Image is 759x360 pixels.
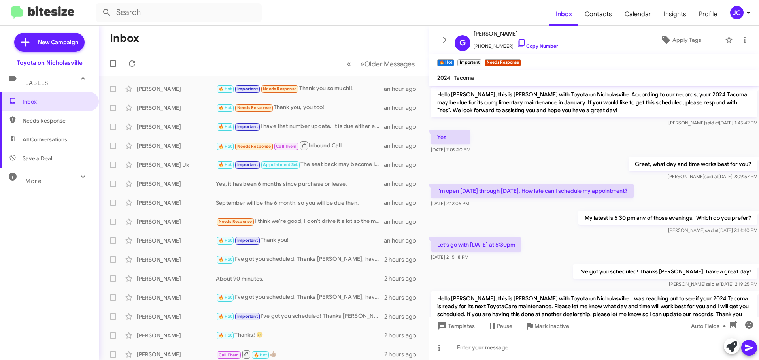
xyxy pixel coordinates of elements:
[219,257,232,262] span: 🔥 Hot
[342,56,356,72] button: Previous
[216,122,384,131] div: I have that number update. It is due either every 5k miles or every 6 months. It looks like she p...
[657,3,693,26] a: Insights
[25,79,48,87] span: Labels
[384,142,423,150] div: an hour ago
[578,211,757,225] p: My latest is 5:30 pm any of those evenings. Which do you prefer?
[219,295,232,300] span: 🔥 Hot
[216,217,384,226] div: I think we're good, I don't drive it a lot so the mileage just stays pretty low
[693,3,723,26] a: Profile
[364,60,415,68] span: Older Messages
[384,161,423,169] div: an hour ago
[23,136,67,143] span: All Conversations
[17,59,83,67] div: Toyota on Nicholasville
[216,293,384,302] div: I've got you scheduled! Thanks [PERSON_NAME], have a great day!
[216,236,384,245] div: Thank you!
[96,3,262,22] input: Search
[347,59,351,69] span: «
[216,255,384,264] div: I've got you scheduled! Thanks [PERSON_NAME], have a great day!
[137,104,216,112] div: [PERSON_NAME]
[14,33,85,52] a: New Campaign
[219,352,239,358] span: Call Them
[137,313,216,320] div: [PERSON_NAME]
[704,173,718,179] span: said at
[263,162,298,167] span: Appointment Set
[137,142,216,150] div: [PERSON_NAME]
[219,162,232,167] span: 🔥 Hot
[431,147,470,153] span: [DATE] 2:09:20 PM
[110,32,139,45] h1: Inbox
[219,124,232,129] span: 🔥 Hot
[137,237,216,245] div: [PERSON_NAME]
[431,291,757,329] p: Hello [PERSON_NAME], this is [PERSON_NAME] with Toyota on Nicholasville. I was reaching out to se...
[705,120,719,126] span: said at
[534,319,569,333] span: Mark Inactive
[384,85,423,93] div: an hour ago
[216,349,384,359] div: 👍🏽
[216,275,384,283] div: About 90 minutes.
[216,103,384,112] div: Thank you, you too!
[263,86,296,91] span: Needs Response
[219,86,232,91] span: 🔥 Hot
[730,6,744,19] div: JC
[219,144,232,149] span: 🔥 Hot
[384,275,423,283] div: 2 hours ago
[618,3,657,26] a: Calendar
[137,256,216,264] div: [PERSON_NAME]
[437,59,454,66] small: 🔥 Hot
[384,313,423,320] div: 2 hours ago
[384,332,423,339] div: 2 hours ago
[137,199,216,207] div: [PERSON_NAME]
[355,56,419,72] button: Next
[137,351,216,358] div: [PERSON_NAME]
[216,331,384,340] div: Thanks! 😊
[431,130,470,144] p: Yes
[436,319,475,333] span: Templates
[629,157,757,171] p: Great, what day and time works best for you?
[23,98,90,106] span: Inbox
[216,160,384,169] div: The seat back may become loose, it needs to be torqued.
[669,281,757,287] span: [PERSON_NAME] [DATE] 2:19:25 PM
[474,29,558,38] span: [PERSON_NAME]
[454,74,474,81] span: Tacoma
[237,314,258,319] span: Important
[517,43,558,49] a: Copy Number
[342,56,419,72] nav: Page navigation example
[481,319,519,333] button: Pause
[384,123,423,131] div: an hour ago
[23,155,52,162] span: Save a Deal
[219,314,232,319] span: 🔥 Hot
[668,173,757,179] span: [PERSON_NAME] [DATE] 2:09:57 PM
[497,319,512,333] span: Pause
[474,38,558,50] span: [PHONE_NUMBER]
[38,38,78,46] span: New Campaign
[384,104,423,112] div: an hour ago
[429,319,481,333] button: Templates
[459,37,466,49] span: G
[137,123,216,131] div: [PERSON_NAME]
[549,3,578,26] a: Inbox
[219,219,252,224] span: Needs Response
[578,3,618,26] a: Contacts
[672,33,701,47] span: Apply Tags
[705,227,719,233] span: said at
[691,319,729,333] span: Auto Fields
[137,161,216,169] div: [PERSON_NAME] Uk
[137,180,216,188] div: [PERSON_NAME]
[219,238,232,243] span: 🔥 Hot
[237,124,258,129] span: Important
[219,105,232,110] span: 🔥 Hot
[431,237,521,252] p: Let's go with [DATE] at 5:30pm
[384,256,423,264] div: 2 hours ago
[216,180,384,188] div: Yes, it has been 6 months since purchase or lease.
[706,281,719,287] span: said at
[431,200,469,206] span: [DATE] 2:12:06 PM
[23,117,90,124] span: Needs Response
[685,319,735,333] button: Auto Fields
[237,162,258,167] span: Important
[137,294,216,302] div: [PERSON_NAME]
[431,87,757,117] p: Hello [PERSON_NAME], this is [PERSON_NAME] with Toyota on Nicholasville. According to our records...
